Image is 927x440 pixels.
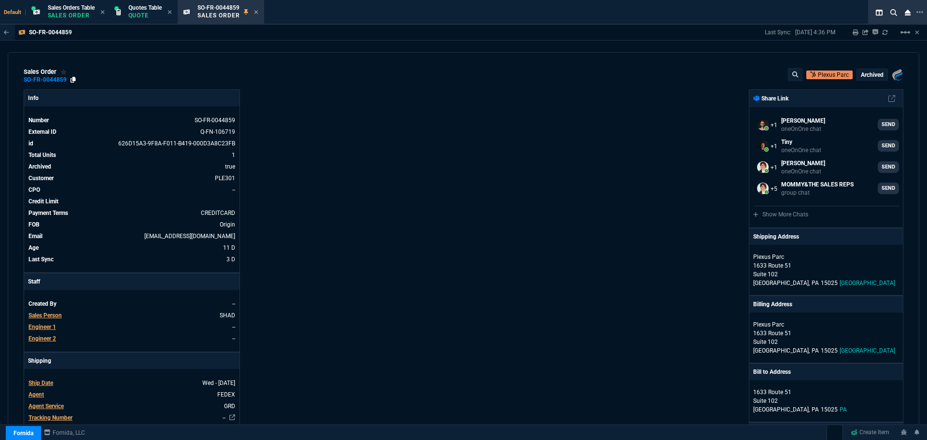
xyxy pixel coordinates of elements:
[781,189,854,197] p: group chat
[28,163,51,170] span: Archived
[753,253,846,261] p: Plexus Parc
[878,161,899,173] a: SEND
[28,233,42,240] span: Email
[899,27,911,38] mat-icon: Example home icon
[28,127,236,137] tr: See Marketplace Order
[878,119,899,130] a: SEND
[28,256,54,263] span: Last Sync
[753,397,899,405] p: Suite 102
[753,261,899,270] p: 1633 Route 51
[144,233,235,240] span: cimcvicker@plexusparc.com
[197,12,240,19] p: Sales Order
[48,12,95,19] p: Sales Order
[753,211,808,218] a: Show More Chats
[28,128,56,135] span: External ID
[753,115,899,134] a: Brian.Over@fornida.com,seti.shadab@fornida.com
[28,197,236,206] tr: undefined
[232,186,235,193] a: --
[847,426,893,440] a: Create Item
[781,146,821,154] p: oneOnOne chat
[753,94,788,103] p: Share Link
[795,28,835,36] p: [DATE] 4:36 PM
[28,198,58,205] span: Credit Limit
[781,116,825,125] p: [PERSON_NAME]
[886,7,901,18] nx-icon: Search
[28,117,49,124] span: Number
[28,152,56,158] span: Total Units
[201,210,235,216] span: CREDITCARD
[781,168,825,175] p: oneOnOne chat
[28,378,236,388] tr: undefined
[840,347,895,354] span: [GEOGRAPHIC_DATA]
[821,347,838,354] span: 15025
[781,125,825,133] p: oneOnOne chat
[234,198,235,205] span: undefined
[224,403,235,410] span: GRD
[168,9,172,16] nx-icon: Close Tab
[812,347,819,354] span: PA
[28,150,236,160] tr: undefined
[28,139,236,148] tr: See Marketplace Order
[225,163,235,170] span: true
[28,311,236,320] tr: undefined
[812,406,819,413] span: PA
[878,140,899,152] a: SEND
[28,231,236,241] tr: cimcvicker@plexusparc.com
[806,71,853,79] a: Open Customer in hubSpot
[28,185,236,195] tr: undefined
[28,401,236,411] tr: undefined
[753,329,899,338] p: 1633 Route 51
[223,244,235,251] span: 8/28/25 => 7:00 PM
[202,380,235,386] span: 2025-09-03T00:00:00.000Z
[4,9,26,15] span: Default
[753,270,899,279] p: Suite 102
[232,324,235,330] span: --
[28,140,33,147] span: id
[753,368,791,376] p: Bill to Address
[220,221,235,228] span: Origin
[28,162,236,171] tr: undefined
[28,299,236,309] tr: undefined
[781,138,821,146] p: Tiny
[200,128,235,135] a: See Marketplace Order
[100,9,105,16] nx-icon: Close Tab
[24,273,239,290] p: Staff
[753,320,846,329] p: Plexus Parc
[878,183,899,194] a: SEND
[232,335,235,342] span: --
[226,256,235,263] span: 9/5/25 => 4:36 PM
[28,255,236,264] tr: 9/5/25 => 4:36 PM
[812,280,819,286] span: PA
[28,115,236,125] tr: See Marketplace Order
[840,280,895,286] span: [GEOGRAPHIC_DATA]
[24,79,67,81] a: SO-FR-0044859
[28,173,236,183] tr: undefined
[232,152,235,158] span: 1
[753,338,899,346] p: Suite 102
[41,428,88,437] a: msbcCompanyName
[916,8,923,17] nx-icon: Open New Tab
[753,179,899,198] a: seti.shadab@fornida.com,alicia.bostic@fornida.com,sarah.costa@fornida.com,Brian.Over@fornida.com,...
[60,68,67,76] div: Add to Watchlist
[28,210,68,216] span: Payment Terms
[753,347,810,354] span: [GEOGRAPHIC_DATA],
[217,391,235,398] span: FEDEX
[840,406,847,413] span: PA
[220,312,235,319] span: SHAD
[254,9,258,16] nx-icon: Close Tab
[753,280,810,286] span: [GEOGRAPHIC_DATA],
[28,221,40,228] span: FOB
[28,413,236,423] tr: undefined
[821,280,838,286] span: 15025
[781,159,825,168] p: [PERSON_NAME]
[195,117,235,124] span: See Marketplace Order
[29,28,72,36] p: SO-FR-0044859
[24,90,239,106] p: Info
[753,136,899,156] a: ryan.neptune@fornida.com,seti.shadab@fornida.com
[28,390,236,399] tr: undefined
[753,232,799,241] p: Shipping Address
[28,220,236,229] tr: undefined
[28,244,39,251] span: Age
[753,157,899,177] a: seti.shadab@fornida.com,alicia.bostic@fornida.com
